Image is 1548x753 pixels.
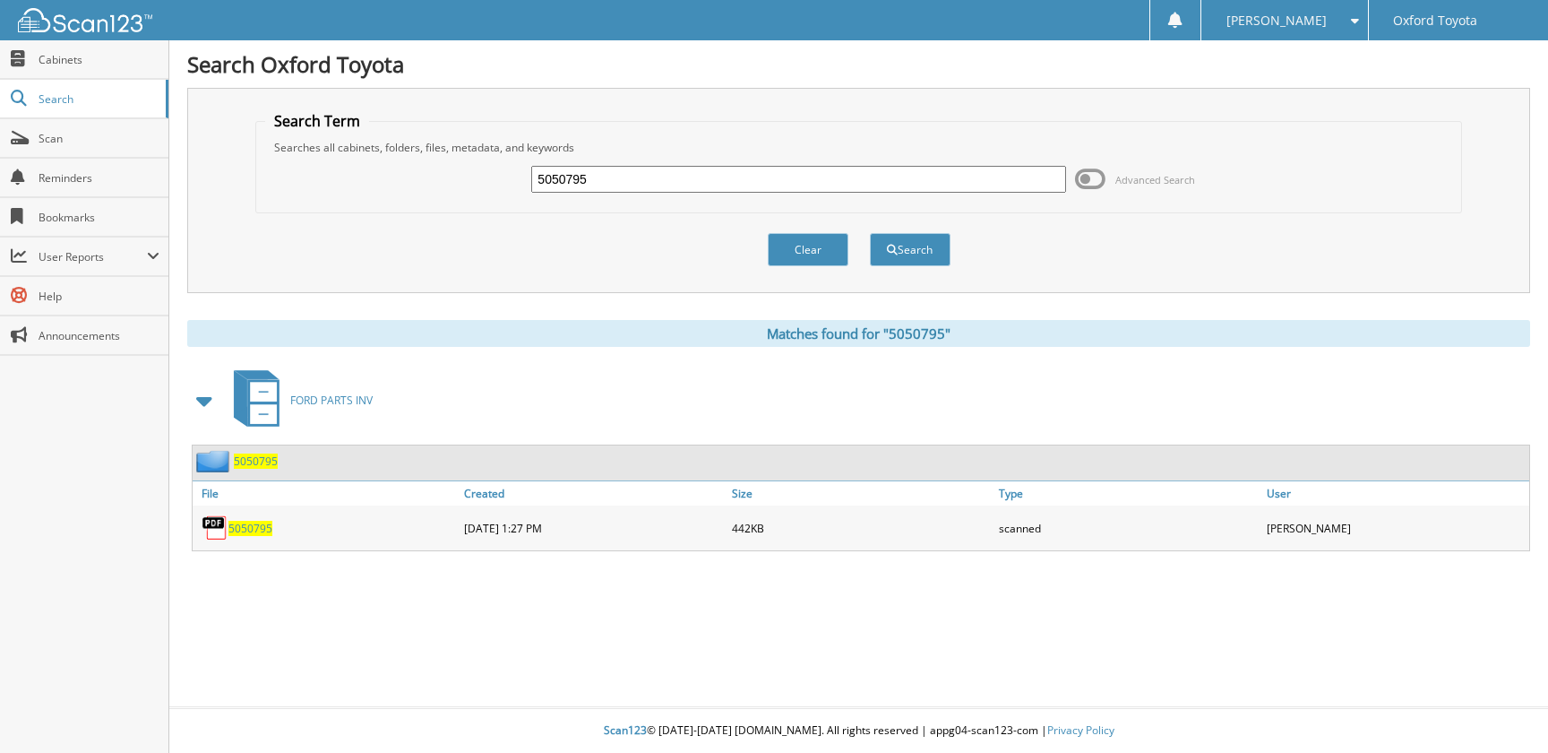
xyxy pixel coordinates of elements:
[1047,723,1114,738] a: Privacy Policy
[187,49,1530,79] h1: Search Oxford Toyota
[169,709,1548,753] div: © [DATE]-[DATE] [DOMAIN_NAME]. All rights reserved | appg04-scan123-com |
[39,328,159,343] span: Announcements
[39,131,159,146] span: Scan
[1262,481,1529,506] a: User
[604,723,647,738] span: Scan123
[460,510,727,546] div: [DATE] 1:27 PM
[870,233,950,266] button: Search
[39,52,159,67] span: Cabinets
[193,481,460,506] a: File
[460,481,727,506] a: Created
[727,481,994,506] a: Size
[1393,15,1477,26] span: Oxford Toyota
[18,8,152,32] img: scan123-logo-white.svg
[994,481,1261,506] a: Type
[228,521,272,536] a: 5050795
[1115,173,1195,186] span: Advanced Search
[187,320,1530,347] div: Matches found for "5050795"
[202,515,228,541] img: PDF.png
[1262,510,1529,546] div: [PERSON_NAME]
[1226,15,1327,26] span: [PERSON_NAME]
[39,170,159,186] span: Reminders
[290,393,373,408] span: FORD PARTS INV
[768,233,848,266] button: Clear
[234,454,278,469] a: 5050795
[265,111,369,131] legend: Search Term
[39,91,157,107] span: Search
[265,140,1452,155] div: Searches all cabinets, folders, files, metadata, and keywords
[39,289,159,304] span: Help
[1458,667,1548,753] iframe: Chat Widget
[223,365,373,436] a: FORD PARTS INV
[39,210,159,225] span: Bookmarks
[196,450,234,472] img: folder2.png
[994,510,1261,546] div: scanned
[727,510,994,546] div: 442KB
[39,249,147,264] span: User Reports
